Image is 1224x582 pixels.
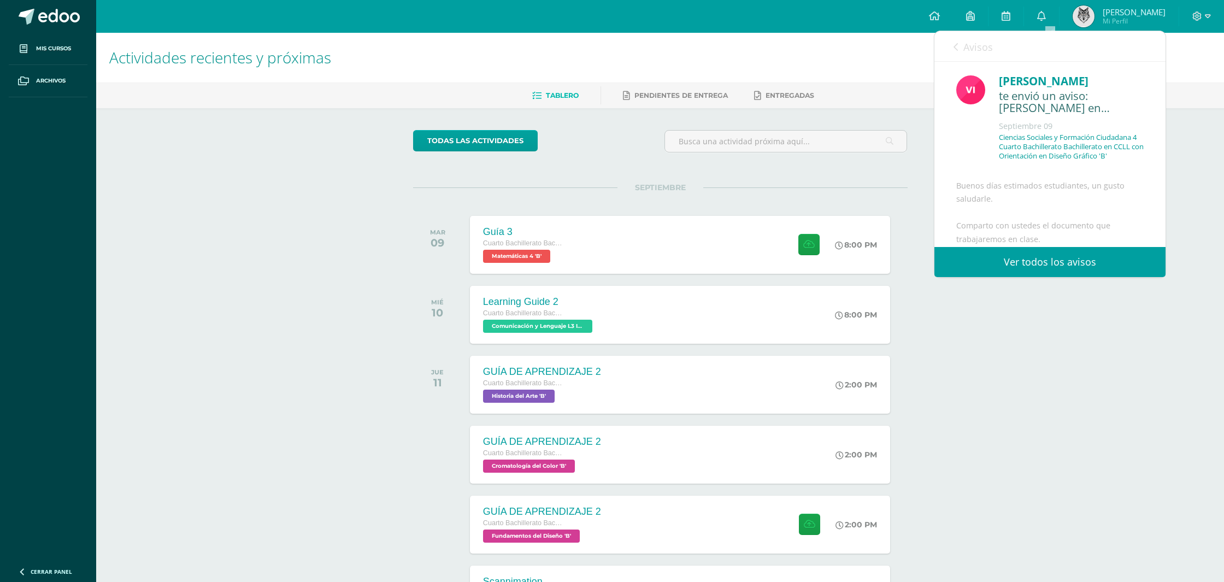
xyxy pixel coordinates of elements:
[431,298,444,306] div: MIÉ
[483,460,575,473] span: Cromatología del Color 'B'
[999,73,1144,90] div: [PERSON_NAME]
[483,449,565,457] span: Cuarto Bachillerato Bachillerato en CCLL con Orientación en Diseño Gráfico
[483,239,565,247] span: Cuarto Bachillerato Bachillerato en CCLL con Orientación en Diseño Gráfico
[483,390,555,403] span: Historia del Arte 'B'
[31,568,72,575] span: Cerrar panel
[483,226,565,238] div: Guía 3
[109,47,331,68] span: Actividades recientes y próximas
[9,33,87,65] a: Mis cursos
[934,247,1166,277] a: Ver todos los avisos
[617,183,703,192] span: SEPTIEMBRE
[754,87,814,104] a: Entregadas
[483,296,595,308] div: Learning Guide 2
[835,380,877,390] div: 2:00 PM
[1103,16,1166,26] span: Mi Perfil
[1073,5,1094,27] img: c9f0ce6764846f1623a9016c00060552.png
[483,519,565,527] span: Cuarto Bachillerato Bachillerato en CCLL con Orientación en Diseño Gráfico
[956,75,985,104] img: bd6d0aa147d20350c4821b7c643124fa.png
[1103,7,1166,17] span: [PERSON_NAME]
[999,121,1144,132] div: Septiembre 09
[483,250,550,263] span: Matemáticas 4 'B'
[835,520,877,530] div: 2:00 PM
[532,87,579,104] a: Tablero
[835,240,877,250] div: 8:00 PM
[483,309,565,317] span: Cuarto Bachillerato Bachillerato en CCLL con Orientación en Diseño Gráfico
[9,65,87,97] a: Archivos
[483,320,592,333] span: Comunicación y Lenguaje L3 Inglés 'B'
[483,506,601,518] div: GUÍA DE APRENDIZAJE 2
[634,91,728,99] span: Pendientes de entrega
[430,236,445,249] div: 09
[431,368,444,376] div: JUE
[36,77,66,85] span: Archivos
[956,179,1144,388] div: Buenos días estimados estudiantes, un gusto saludarle. Comparto con ustedes el documento que trab...
[431,376,444,389] div: 11
[36,44,71,53] span: Mis cursos
[665,131,907,152] input: Busca una actividad próxima aquí...
[430,228,445,236] div: MAR
[623,87,728,104] a: Pendientes de entrega
[431,306,444,319] div: 10
[483,366,601,378] div: GUÍA DE APRENDIZAJE 2
[835,310,877,320] div: 8:00 PM
[483,379,565,387] span: Cuarto Bachillerato Bachillerato en CCLL con Orientación en Diseño Gráfico
[835,450,877,460] div: 2:00 PM
[766,91,814,99] span: Entregadas
[483,436,601,448] div: GUÍA DE APRENDIZAJE 2
[999,90,1144,115] div: te envió un aviso: Ejercicios en Clase. "Casos a resolver"
[546,91,579,99] span: Tablero
[999,133,1144,161] p: Ciencias Sociales y Formación Ciudadana 4 Cuarto Bachillerato Bachillerato en CCLL con Orientació...
[413,130,538,151] a: todas las Actividades
[963,40,993,54] span: Avisos
[483,530,580,543] span: Fundamentos del Diseño 'B'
